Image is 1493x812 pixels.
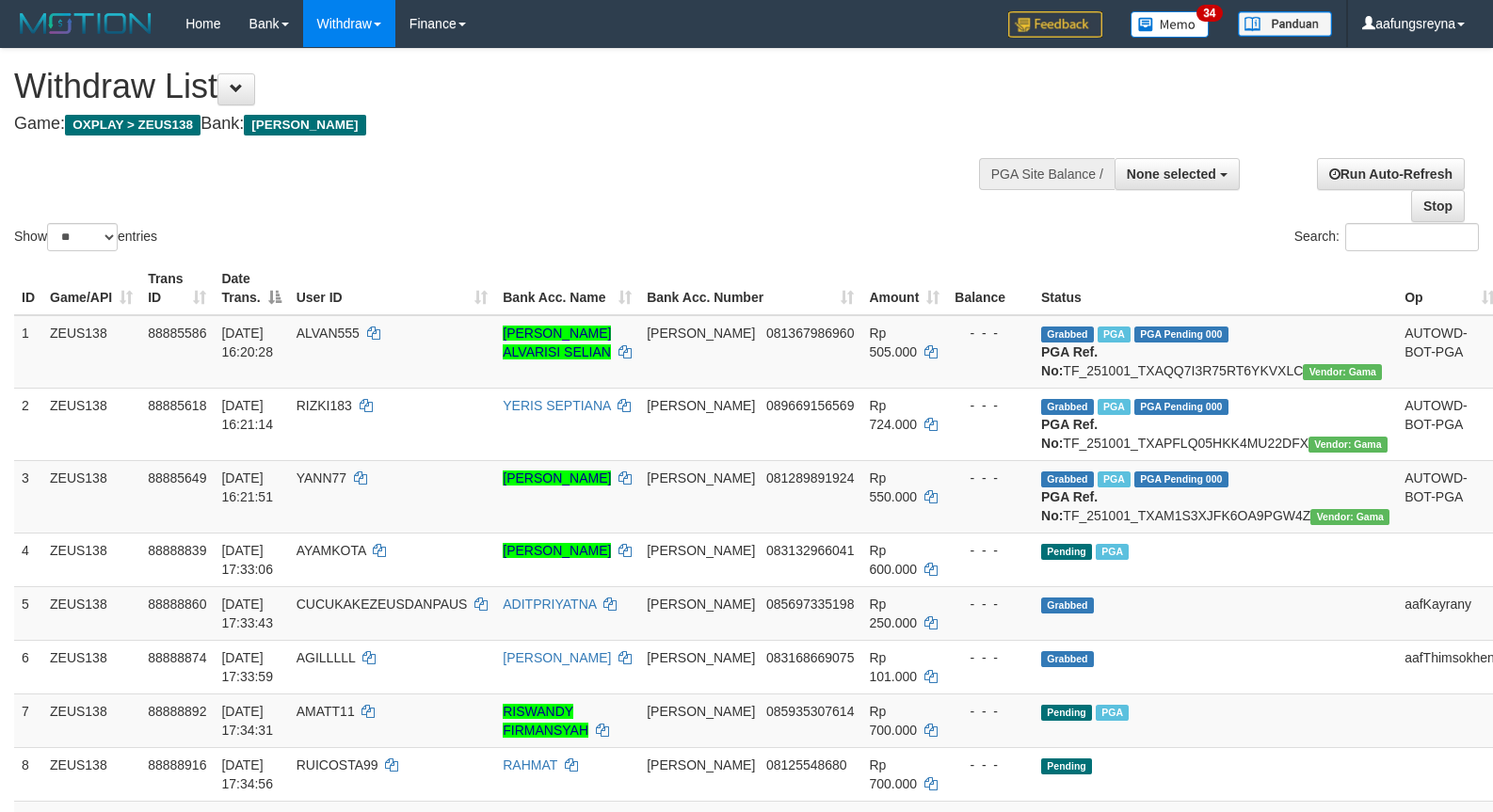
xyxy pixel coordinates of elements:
[647,597,755,612] span: [PERSON_NAME]
[148,326,206,341] span: 88885586
[47,223,118,251] select: Showentries
[1411,190,1465,222] a: Stop
[869,597,917,630] span: Rp 250.000
[1134,399,1228,415] span: PGA Pending
[148,543,206,558] span: 88888839
[1041,471,1094,487] span: Grabbed
[1345,223,1479,251] input: Search:
[955,396,1026,415] div: - - -
[42,262,140,315] th: Game/API: activate to sort column ascending
[1127,167,1216,182] span: None selected
[221,470,273,504] span: [DATE] 16:21:51
[1041,489,1098,523] b: PGA Ref. No:
[14,460,42,533] td: 3
[221,757,273,791] span: [DATE] 17:34:56
[1096,544,1129,560] span: Marked by aafsolysreylen
[1034,460,1397,533] td: TF_251001_TXAM1S3XJFK6OA9PGW4Z
[766,650,854,665] span: Copy 083168669075 to clipboard
[14,315,42,389] td: 1
[65,115,201,135] span: OXPLAY > ZEUS138
[1034,388,1397,460] td: TF_251001_TXAPFLQ05HKK4MU22DFX
[1308,437,1388,453] span: Vendor URL: https://trx31.1velocity.biz
[766,757,847,772] span: Copy 08125548680 to clipboard
[495,262,639,315] th: Bank Acc. Name: activate to sort column ascending
[766,704,854,719] span: Copy 085935307614 to clipboard
[14,68,976,105] h1: Withdraw List
[297,543,366,558] span: AYAMKOTA
[955,324,1026,342] div: - - -
[503,597,596,612] a: ADITPRIYATNA
[869,326,917,359] span: Rp 505.000
[766,398,854,413] span: Copy 089669156569 to clipboard
[1041,399,1094,415] span: Grabbed
[861,262,947,315] th: Amount: activate to sort column ascending
[42,388,140,460] td: ZEUS138
[221,704,273,738] span: [DATE] 17:34:31
[1098,471,1131,487] span: Marked by aafanarl
[297,650,356,665] span: AGILLLLL
[869,704,917,738] span: Rp 700.000
[766,470,854,486] span: Copy 081289891924 to clipboard
[42,747,140,801] td: ZEUS138
[647,470,755,486] span: [PERSON_NAME]
[503,326,611,359] a: [PERSON_NAME] ALVARISI SELIAN
[766,326,854,341] span: Copy 081367986960 to clipboard
[42,533,140,586] td: ZEUS138
[503,470,611,486] a: [PERSON_NAME]
[1098,326,1131,342] span: Marked by aafanarl
[1115,158,1240,190] button: None selected
[14,747,42,801] td: 8
[869,543,917,577] span: Rp 600.000
[503,543,611,558] a: [PERSON_NAME]
[221,398,273,432] span: [DATE] 16:21:14
[869,398,917,432] span: Rp 724.000
[214,262,288,315] th: Date Trans.: activate to sort column descending
[647,757,755,772] span: [PERSON_NAME]
[148,597,206,612] span: 88888860
[639,262,861,315] th: Bank Acc. Number: activate to sort column ascending
[14,9,157,38] img: MOTION_logo.png
[1131,11,1210,38] img: Button%20Memo.svg
[1134,326,1228,342] span: PGA Pending
[1041,417,1098,451] b: PGA Ref. No:
[503,650,611,665] a: [PERSON_NAME]
[955,595,1026,613] div: - - -
[14,388,42,460] td: 2
[955,541,1026,560] div: - - -
[766,543,854,558] span: Copy 083132966041 to clipboard
[1041,326,1094,342] span: Grabbed
[1041,705,1092,721] span: Pending
[869,650,917,684] span: Rp 101.000
[221,650,273,684] span: [DATE] 17:33:59
[148,650,206,665] span: 88888874
[1008,11,1102,38] img: Feedback.jpg
[244,115,365,135] span: [PERSON_NAME]
[140,262,214,315] th: Trans ID: activate to sort column ascending
[869,757,917,791] span: Rp 700.000
[42,460,140,533] td: ZEUS138
[14,533,42,586] td: 4
[647,326,755,341] span: [PERSON_NAME]
[289,262,496,315] th: User ID: activate to sort column ascending
[42,315,140,389] td: ZEUS138
[221,543,273,577] span: [DATE] 17:33:06
[297,757,378,772] span: RUICOSTA99
[1034,262,1397,315] th: Status
[42,586,140,640] td: ZEUS138
[148,704,206,719] span: 88888892
[14,640,42,693] td: 6
[14,693,42,747] td: 7
[1317,158,1465,190] a: Run Auto-Refresh
[955,469,1026,487] div: - - -
[503,704,588,738] a: RISWANDY FIRMANSYAH
[297,597,468,612] span: CUCUKAKEZEUSDANPAUS
[1303,364,1382,380] span: Vendor URL: https://trx31.1velocity.biz
[148,398,206,413] span: 88885618
[1096,705,1129,721] span: Marked by aafsolysreylen
[1196,5,1222,22] span: 34
[647,398,755,413] span: [PERSON_NAME]
[647,543,755,558] span: [PERSON_NAME]
[42,640,140,693] td: ZEUS138
[1034,315,1397,389] td: TF_251001_TXAQQ7I3R75RT6YKVXLC
[1041,344,1098,378] b: PGA Ref. No:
